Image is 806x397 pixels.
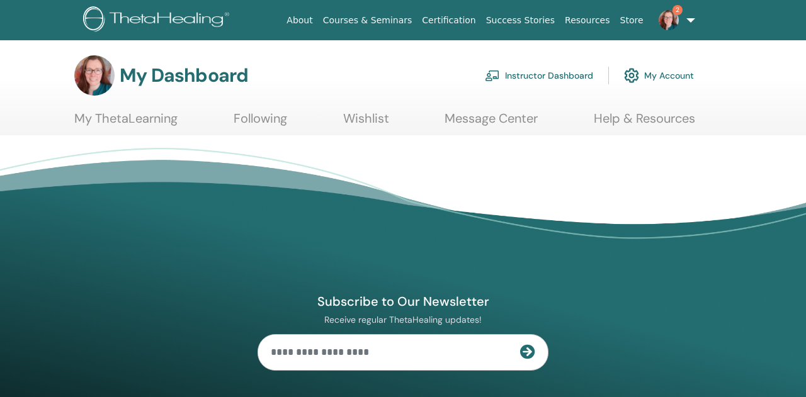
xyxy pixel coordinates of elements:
a: Message Center [445,111,538,135]
a: Success Stories [481,9,560,32]
h4: Subscribe to Our Newsletter [258,293,548,310]
a: Resources [560,9,615,32]
a: About [281,9,317,32]
a: Following [234,111,287,135]
a: My ThetaLearning [74,111,178,135]
a: My Account [624,62,694,89]
img: cog.svg [624,65,639,86]
span: 2 [673,5,683,15]
a: Help & Resources [594,111,695,135]
img: default.jpg [74,55,115,96]
p: Receive regular ThetaHealing updates! [258,314,548,325]
a: Store [615,9,649,32]
img: logo.png [83,6,234,35]
a: Courses & Seminars [318,9,417,32]
a: Wishlist [343,111,389,135]
img: default.jpg [659,10,679,30]
a: Instructor Dashboard [485,62,593,89]
img: chalkboard-teacher.svg [485,70,500,81]
h3: My Dashboard [120,64,248,87]
a: Certification [417,9,480,32]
